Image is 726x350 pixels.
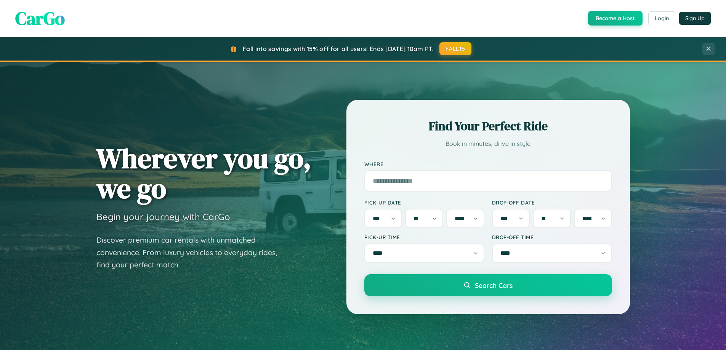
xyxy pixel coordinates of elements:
p: Discover premium car rentals with unmatched convenience. From luxury vehicles to everyday rides, ... [96,234,287,271]
h3: Begin your journey with CarGo [96,211,230,222]
span: Fall into savings with 15% off for all users! Ends [DATE] 10am PT. [243,45,434,53]
label: Pick-up Date [364,199,484,206]
button: Sign Up [679,12,711,25]
h1: Wherever you go, we go [96,143,311,203]
label: Pick-up Time [364,234,484,240]
label: Drop-off Time [492,234,612,240]
span: CarGo [15,6,65,31]
label: Where [364,161,612,167]
h2: Find Your Perfect Ride [364,118,612,134]
span: Search Cars [475,281,513,289]
button: Login [648,11,675,25]
button: Search Cars [364,274,612,296]
label: Drop-off Date [492,199,612,206]
button: Become a Host [588,11,643,26]
button: FALL15 [439,42,471,55]
p: Book in minutes, drive in style [364,138,612,149]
